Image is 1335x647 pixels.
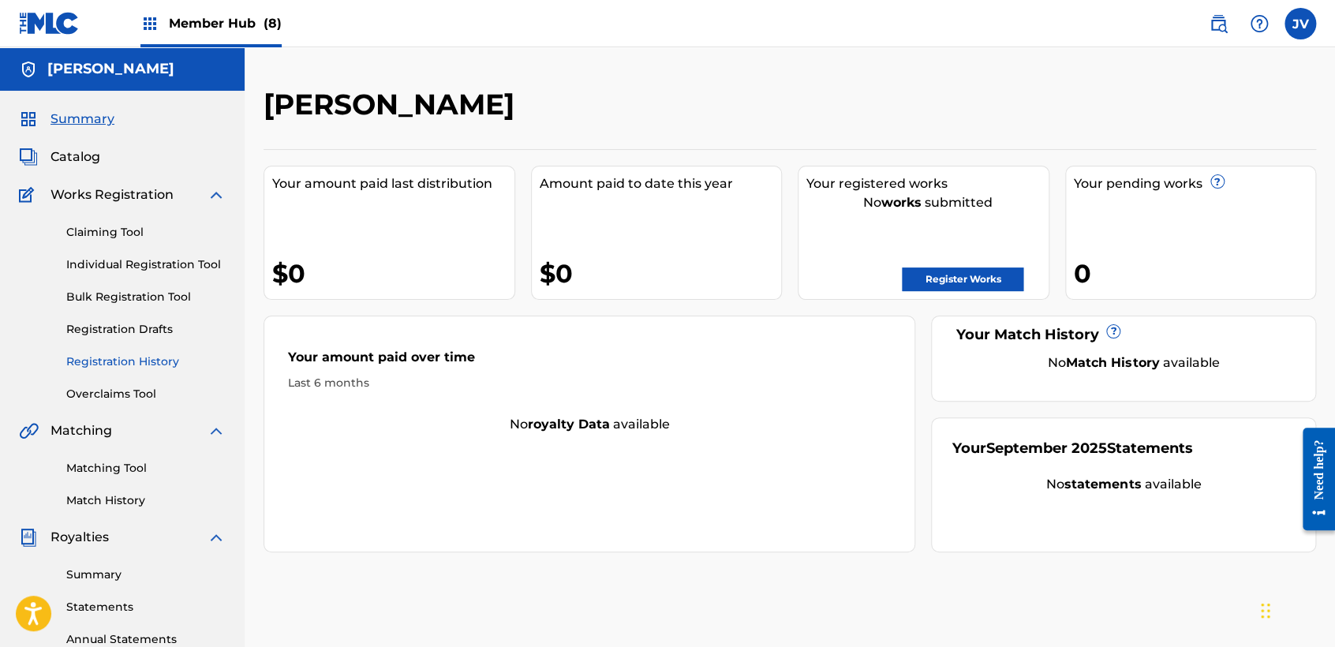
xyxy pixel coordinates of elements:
[264,87,522,122] h2: [PERSON_NAME]
[1285,8,1316,39] div: User Menu
[1243,8,1275,39] div: Help
[952,438,1192,459] div: Your Statements
[50,421,112,440] span: Matching
[140,14,159,33] img: Top Rightsholders
[881,195,921,210] strong: works
[19,110,114,129] a: SummarySummary
[1074,256,1316,291] div: 0
[19,12,80,35] img: MLC Logo
[971,353,1296,372] div: No available
[207,185,226,204] img: expand
[1064,477,1141,492] strong: statements
[1211,175,1224,188] span: ?
[1291,416,1335,543] iframe: Resource Center
[66,224,226,241] a: Claiming Tool
[50,110,114,129] span: Summary
[66,353,226,370] a: Registration History
[1209,14,1228,33] img: search
[1250,14,1269,33] img: help
[66,567,226,583] a: Summary
[66,321,226,338] a: Registration Drafts
[50,185,174,204] span: Works Registration
[19,148,38,166] img: Catalog
[806,174,1049,193] div: Your registered works
[985,439,1106,457] span: September 2025
[1256,571,1335,647] iframe: Chat Widget
[66,289,226,305] a: Bulk Registration Tool
[540,256,782,291] div: $0
[19,528,38,547] img: Royalties
[288,375,891,391] div: Last 6 months
[952,324,1296,346] div: Your Match History
[19,148,100,166] a: CatalogCatalog
[288,348,891,375] div: Your amount paid over time
[1066,355,1159,370] strong: Match History
[50,528,109,547] span: Royalties
[207,421,226,440] img: expand
[1261,587,1270,634] div: Arrastrar
[952,475,1296,494] div: No available
[66,256,226,273] a: Individual Registration Tool
[1107,325,1120,338] span: ?
[540,174,782,193] div: Amount paid to date this year
[50,148,100,166] span: Catalog
[902,267,1023,291] a: Register Works
[66,386,226,402] a: Overclaims Tool
[528,417,610,432] strong: royalty data
[806,193,1049,212] div: No submitted
[264,16,282,31] span: (8)
[207,528,226,547] img: expand
[66,492,226,509] a: Match History
[264,415,914,434] div: No available
[47,60,174,78] h5: Josue Balderrama Carreño
[19,185,39,204] img: Works Registration
[66,599,226,615] a: Statements
[19,60,38,79] img: Accounts
[272,174,514,193] div: Your amount paid last distribution
[272,256,514,291] div: $0
[19,110,38,129] img: Summary
[169,14,282,32] span: Member Hub
[66,460,226,477] a: Matching Tool
[19,421,39,440] img: Matching
[1256,571,1335,647] div: Widget de chat
[1074,174,1316,193] div: Your pending works
[1202,8,1234,39] a: Public Search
